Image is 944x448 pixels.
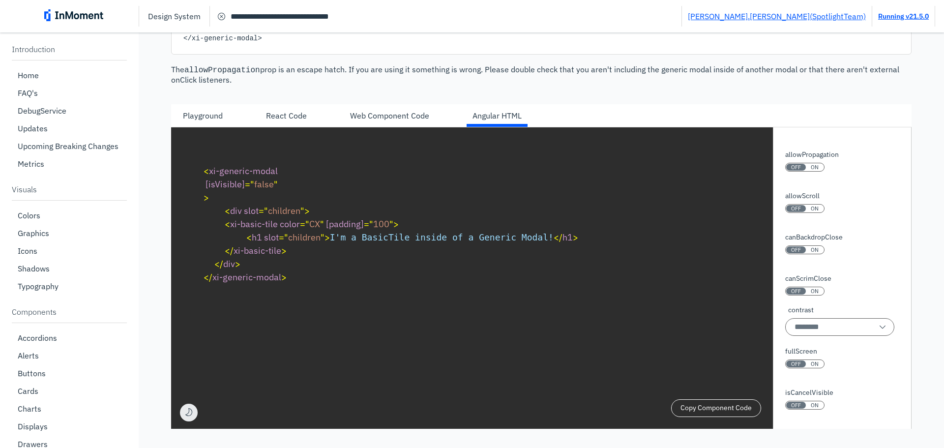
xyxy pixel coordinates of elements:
[785,305,894,336] div: contrast
[280,218,300,230] span: color
[204,271,212,283] span: </
[18,70,39,80] p: Home
[18,228,49,238] p: Graphics
[264,232,279,243] span: slot
[225,205,242,216] span: div
[811,402,819,409] span: ON
[214,258,235,269] span: div
[389,218,393,230] span: "
[304,205,310,216] span: >
[811,164,819,171] span: ON
[472,110,522,121] div: Angular HTML
[300,218,305,230] span: =
[12,307,127,317] p: Components
[206,179,245,190] span: [isVisible]
[184,66,260,75] code: allowPropagation
[393,218,399,230] span: >
[785,346,825,357] label: fullScreen
[785,191,825,201] label: allowScroll
[279,232,284,243] span: =
[274,179,278,190] span: "
[216,10,228,22] div: cancel icon
[785,287,825,296] button: canScrimClose
[785,273,831,284] label: canScrimClose
[878,12,929,21] a: Running v21.5.0
[785,149,839,160] label: allowPropagation
[254,104,319,127] div: React Code
[300,205,304,216] span: "
[264,205,268,216] span: "
[246,232,252,243] span: <
[369,218,373,230] span: "
[18,106,66,116] p: DebugService
[350,110,429,121] div: Web Component Code
[250,179,254,190] span: "
[554,232,562,243] span: </
[877,321,888,333] span: single arrow down icon
[791,360,801,367] span: OFF
[216,10,228,22] span: cancel circle icon
[18,421,48,431] p: Displays
[791,164,801,171] span: OFF
[266,110,307,121] div: React Code
[204,165,278,177] span: xi-generic-modal
[245,179,278,190] span: false
[171,104,235,127] div: Playground
[18,404,41,414] p: Charts
[785,245,825,254] button: canBackdropClose
[214,258,223,269] span: </
[785,232,843,242] label: canBackdropClose
[204,192,209,203] span: >
[788,305,814,315] span: contrast
[225,245,281,256] span: xi-basic-tile
[688,11,866,21] a: [PERSON_NAME].[PERSON_NAME](SpotlightTeam)
[671,399,761,417] button: Copy Component Code
[680,404,752,412] pre: Copy Component Code
[259,205,304,216] span: children
[18,333,57,343] p: Accordions
[225,245,234,256] span: </
[305,218,309,230] span: "
[791,205,801,212] span: OFF
[554,232,573,243] span: h1
[811,205,819,212] span: ON
[18,210,40,220] p: Colors
[326,218,364,230] span: [padding]
[573,232,578,243] span: >
[811,360,819,367] span: ON
[18,246,37,256] p: Icons
[44,9,103,21] img: inmoment_main_full_color
[324,232,330,243] span: >
[18,351,39,360] p: Alerts
[791,402,801,409] span: OFF
[245,179,250,190] span: =
[811,288,819,295] span: ON
[183,110,223,121] div: Playground
[244,205,259,216] span: slot
[171,64,912,85] p: The prop is an escape hatch. If you are using it something is wrong. Please double check that you...
[300,218,324,230] span: CX
[338,104,441,127] div: Web Component Code
[281,245,287,256] span: >
[185,408,193,417] img: moon
[811,246,819,253] span: ON
[204,271,281,283] span: xi-generic-modal
[321,232,324,243] span: "
[281,271,287,283] span: >
[785,388,833,398] label: isCancelVisible
[204,166,578,282] code: I'm a BasicTile inside of a Generic Modal!
[171,104,912,127] div: horizontal tab bar
[18,386,38,396] p: Cards
[18,88,38,98] p: FAQ's
[225,205,230,216] span: <
[148,11,201,21] p: Design System
[279,232,324,243] span: children
[461,104,533,127] div: Angular HTML
[320,218,324,230] span: "
[18,123,48,133] p: Updates
[785,204,825,213] button: allowScroll
[364,218,369,230] span: =
[791,288,801,295] span: OFF
[364,218,393,230] span: 100
[791,246,801,253] span: OFF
